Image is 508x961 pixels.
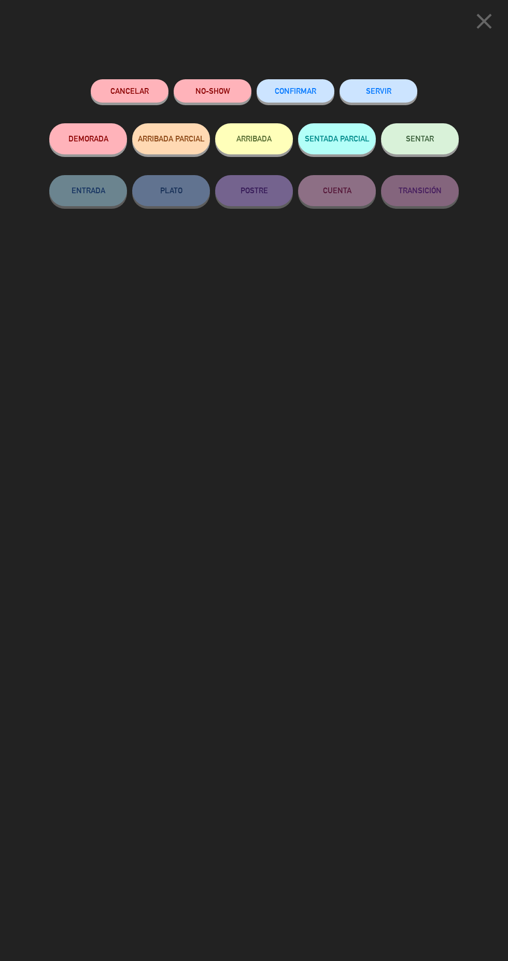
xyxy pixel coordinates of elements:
span: SENTAR [406,134,434,143]
i: close [471,8,497,34]
button: ARRIBADA PARCIAL [132,123,210,154]
button: NO-SHOW [174,79,251,103]
button: SENTAR [381,123,459,154]
button: ENTRADA [49,175,127,206]
button: Cancelar [91,79,168,103]
span: ARRIBADA PARCIAL [138,134,205,143]
button: CUENTA [298,175,376,206]
button: TRANSICIÓN [381,175,459,206]
button: PLATO [132,175,210,206]
button: DEMORADA [49,123,127,154]
button: SERVIR [340,79,417,103]
button: SENTADA PARCIAL [298,123,376,154]
button: CONFIRMAR [257,79,334,103]
button: POSTRE [215,175,293,206]
span: CONFIRMAR [275,87,316,95]
button: close [468,8,500,38]
button: ARRIBADA [215,123,293,154]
